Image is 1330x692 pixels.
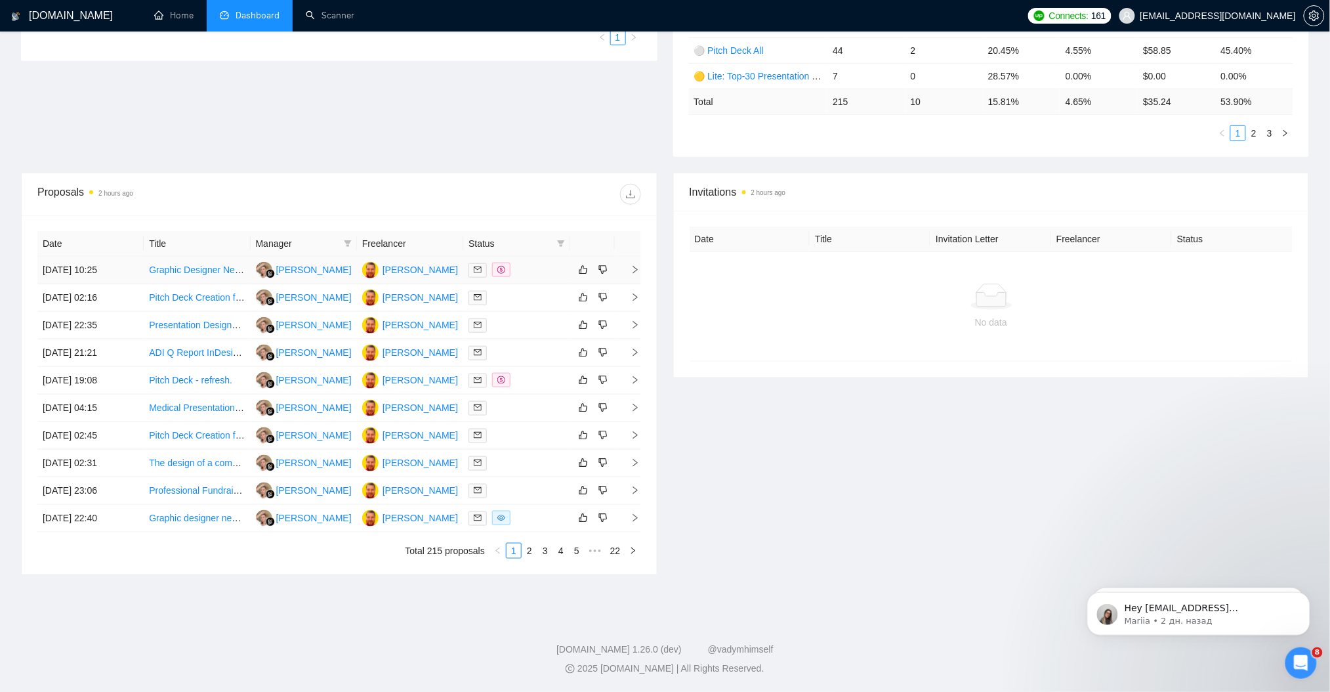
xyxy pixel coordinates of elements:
img: JN [362,262,379,278]
button: dislike [595,427,611,443]
a: JN[PERSON_NAME] [362,264,458,274]
button: dislike [595,345,611,360]
button: right [625,543,641,559]
img: JN [362,510,379,527]
td: $0.00 [1138,63,1215,89]
td: 4.55% [1060,37,1138,63]
a: Professional Fundraising Pitch Deck Design for Web2/Web3 Venture [149,485,428,496]
a: Graphic Designer Needed for PowerPoint Pitch Deck [DATE] [149,265,396,275]
span: dislike [598,292,608,303]
img: JN [362,427,379,444]
button: dislike [595,455,611,471]
span: right [1281,129,1289,137]
span: dislike [598,430,608,441]
a: JN[PERSON_NAME] [362,319,458,330]
img: VZ [256,290,272,306]
span: mail [474,293,482,301]
span: right [620,458,640,467]
span: dislike [598,513,608,523]
span: like [579,458,588,468]
a: VZ[PERSON_NAME] [256,347,352,357]
span: dislike [598,265,608,275]
span: right [620,320,640,330]
span: mail [474,459,482,467]
img: gigradar-bm.png [266,407,275,416]
a: JN[PERSON_NAME] [362,457,458,467]
span: user [1123,11,1132,20]
a: 3 [1262,126,1277,141]
li: Next Page [625,543,641,559]
span: filter [341,234,354,253]
th: Date [690,227,810,252]
td: [DATE] 04:15 [37,395,144,422]
img: gigradar-bm.png [266,324,275,334]
img: JN [362,345,379,361]
iframe: Intercom notifications сообщение [1068,565,1330,657]
a: VZ[PERSON_NAME] [256,264,352,274]
img: logo [11,6,20,27]
td: 4.65 % [1060,89,1138,114]
img: gigradar-bm.png [266,517,275,527]
img: gigradar-bm.png [266,490,275,499]
li: Previous Page [1215,125,1230,141]
button: like [575,455,591,471]
span: copyright [566,664,575,674]
span: right [629,547,637,555]
span: like [579,430,588,441]
th: Freelancer [357,231,463,257]
img: VZ [256,372,272,389]
a: ⚪ Pitch Deck All [694,45,764,56]
span: mail [474,321,482,329]
th: Invitation Letter [930,227,1051,252]
button: dislike [595,262,611,278]
span: Status [468,236,551,251]
td: [DATE] 21:21 [37,339,144,367]
td: 45.40% [1216,37,1293,63]
a: homeHome [154,10,194,21]
td: Pitch Deck Creation for Company [144,422,250,450]
span: dislike [598,458,608,468]
td: [DATE] 02:16 [37,284,144,312]
div: [PERSON_NAME] [276,511,352,525]
div: [PERSON_NAME] [383,373,458,387]
button: dislike [595,317,611,333]
li: 2 [522,543,537,559]
td: 2 [905,37,983,63]
img: VZ [256,483,272,499]
img: VZ [256,317,272,334]
th: Title [144,231,250,257]
img: JN [362,372,379,389]
span: right [620,431,640,440]
td: 0 [905,63,983,89]
div: 2025 [DOMAIN_NAME] | All Rights Reserved. [10,662,1320,676]
button: download [620,184,641,205]
a: searchScanner [306,10,354,21]
li: 3 [1262,125,1278,141]
a: Presentation Designer Needed for New Company Offering [149,320,386,330]
td: Medical Presentation on Arrhythmia in ICU [144,395,250,422]
button: like [575,427,591,443]
a: Graphic designer needed to digitize 2 booklet designs and brochure [149,513,425,523]
img: upwork-logo.png [1034,11,1045,21]
span: like [579,485,588,496]
span: Dashboard [236,10,280,21]
a: Pitch Deck Creation for Company [149,430,285,441]
span: right [620,376,640,385]
img: gigradar-bm.png [266,269,275,278]
img: JN [362,290,379,306]
li: Next Page [1278,125,1293,141]
td: [DATE] 02:45 [37,422,144,450]
li: 1 [610,30,626,45]
td: $ 35.24 [1138,89,1215,114]
li: 5 [569,543,585,559]
td: 28.57% [983,63,1060,89]
td: 44 [827,37,905,63]
a: 🟡 Lite: Top-30 Presentation Keywords [694,71,853,81]
a: VZ[PERSON_NAME] [256,319,352,330]
div: [PERSON_NAME] [276,428,352,443]
button: like [575,290,591,305]
td: $58.85 [1138,37,1215,63]
span: right [620,513,640,523]
span: right [620,486,640,495]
